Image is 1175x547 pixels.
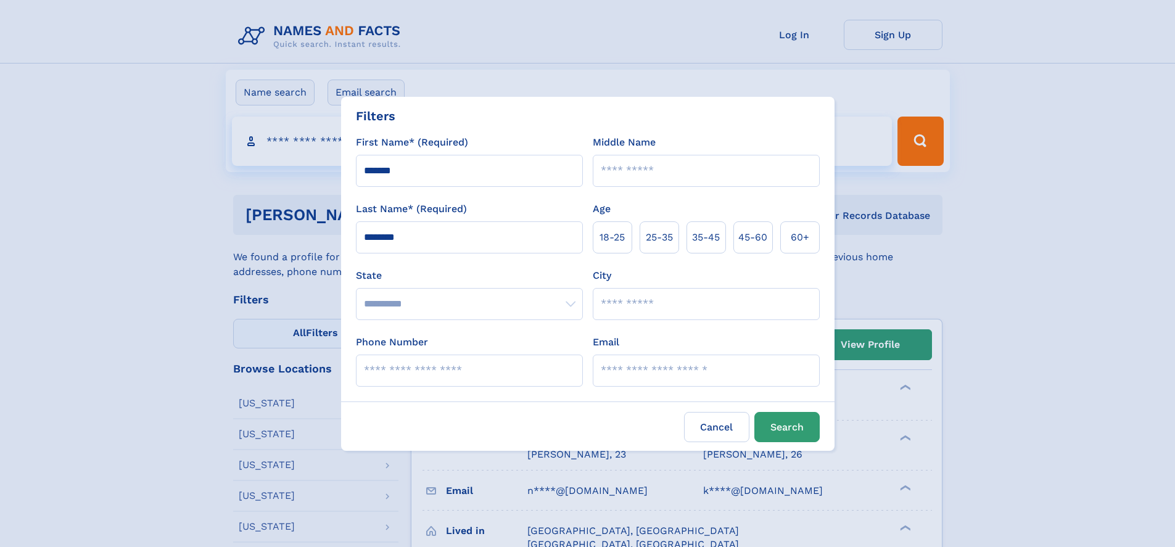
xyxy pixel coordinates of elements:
[593,268,611,283] label: City
[738,230,767,245] span: 45‑60
[692,230,720,245] span: 35‑45
[593,335,619,350] label: Email
[684,412,749,442] label: Cancel
[356,268,583,283] label: State
[754,412,820,442] button: Search
[593,135,656,150] label: Middle Name
[791,230,809,245] span: 60+
[646,230,673,245] span: 25‑35
[593,202,611,216] label: Age
[356,335,428,350] label: Phone Number
[356,135,468,150] label: First Name* (Required)
[600,230,625,245] span: 18‑25
[356,107,395,125] div: Filters
[356,202,467,216] label: Last Name* (Required)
